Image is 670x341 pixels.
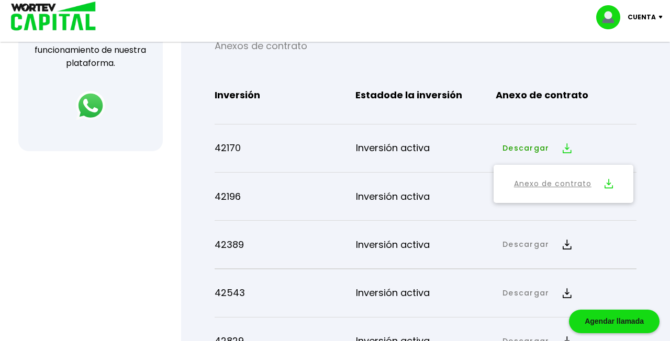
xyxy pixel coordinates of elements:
a: Anexo de contrato [514,177,591,190]
p: Inversión activa [356,237,497,253]
button: Anexo de contrato [498,169,629,198]
p: Inversión activa [356,285,497,301]
p: 42196 [215,189,355,204]
p: 42543 [215,285,355,301]
a: Descargar [502,239,549,250]
b: Inversión [215,87,260,103]
a: Anexos de contrato [215,39,307,52]
div: Agendar llamada [569,310,660,333]
img: descarga [563,143,572,153]
a: Descargar [502,143,549,154]
img: logos_whatsapp-icon.242b2217.svg [76,91,105,120]
button: Descargar [497,137,577,160]
img: descarga [563,240,572,249]
img: profile-image [596,5,628,29]
p: 42389 [215,237,355,253]
b: Estado [355,87,462,103]
p: Inversión activa [356,189,497,204]
img: descarga [563,288,572,298]
b: de la inversión [390,88,462,101]
p: Inversión activa [356,140,497,156]
p: 42170 [215,140,355,156]
img: icon-down [656,16,670,19]
a: Descargar [502,288,549,299]
p: Cuenta [628,9,656,25]
button: Descargar [497,233,577,256]
button: Descargar [497,282,577,304]
b: Anexo de contrato [496,87,588,103]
